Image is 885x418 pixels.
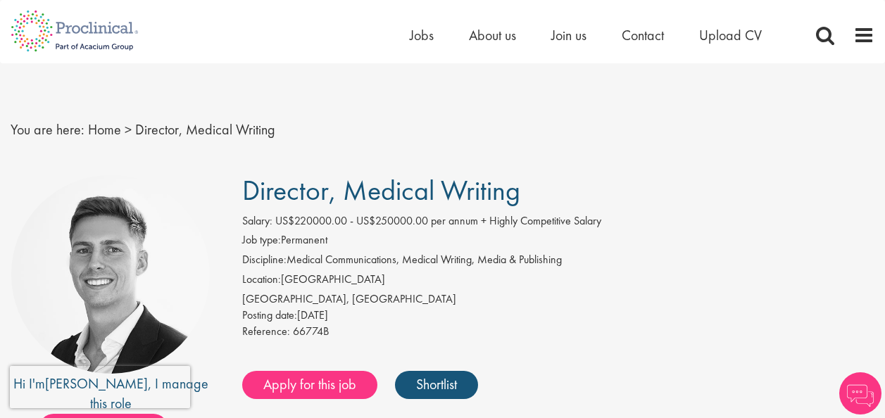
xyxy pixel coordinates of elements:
a: Shortlist [395,371,478,399]
div: [DATE] [242,308,874,324]
label: Location: [242,272,281,288]
label: Salary: [242,213,272,229]
div: [GEOGRAPHIC_DATA], [GEOGRAPHIC_DATA] [242,291,874,308]
img: imeage of recruiter George Watson [11,175,210,374]
span: US$220000.00 - US$250000.00 per annum + Highly Competitive Salary [275,213,601,228]
a: Join us [551,26,586,44]
img: Chatbot [839,372,881,414]
li: [GEOGRAPHIC_DATA] [242,272,874,291]
iframe: reCAPTCHA [10,366,190,408]
a: breadcrumb link [88,120,121,139]
span: > [125,120,132,139]
label: Reference: [242,324,290,340]
span: You are here: [11,120,84,139]
li: Medical Communications, Medical Writing, Media & Publishing [242,252,874,272]
li: Permanent [242,232,874,252]
label: Job type: [242,232,281,248]
a: Jobs [410,26,434,44]
span: Director, Medical Writing [135,120,275,139]
span: 66774B [293,324,329,338]
a: Apply for this job [242,371,377,399]
label: Discipline: [242,252,287,268]
a: Upload CV [699,26,762,44]
a: Contact [622,26,664,44]
span: Director, Medical Writing [242,172,520,208]
span: Posting date: [242,308,297,322]
a: About us [469,26,516,44]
